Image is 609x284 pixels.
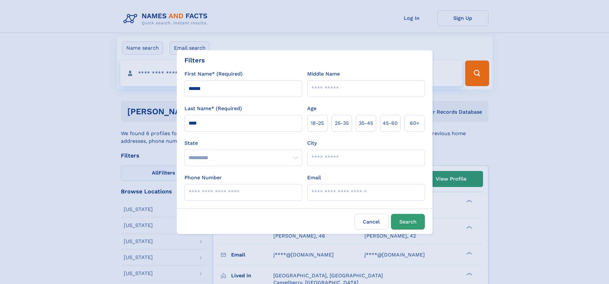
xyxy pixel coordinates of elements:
[335,119,349,127] span: 25‑35
[184,174,222,182] label: Phone Number
[184,70,243,78] label: First Name* (Required)
[391,214,425,230] button: Search
[355,214,388,230] label: Cancel
[184,139,302,147] label: State
[311,119,324,127] span: 18‑25
[307,70,340,78] label: Middle Name
[307,174,321,182] label: Email
[307,105,316,112] label: Age
[383,119,398,127] span: 45‑60
[184,105,242,112] label: Last Name* (Required)
[359,119,373,127] span: 35‑45
[307,139,317,147] label: City
[410,119,419,127] span: 60+
[184,55,205,65] div: Filters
